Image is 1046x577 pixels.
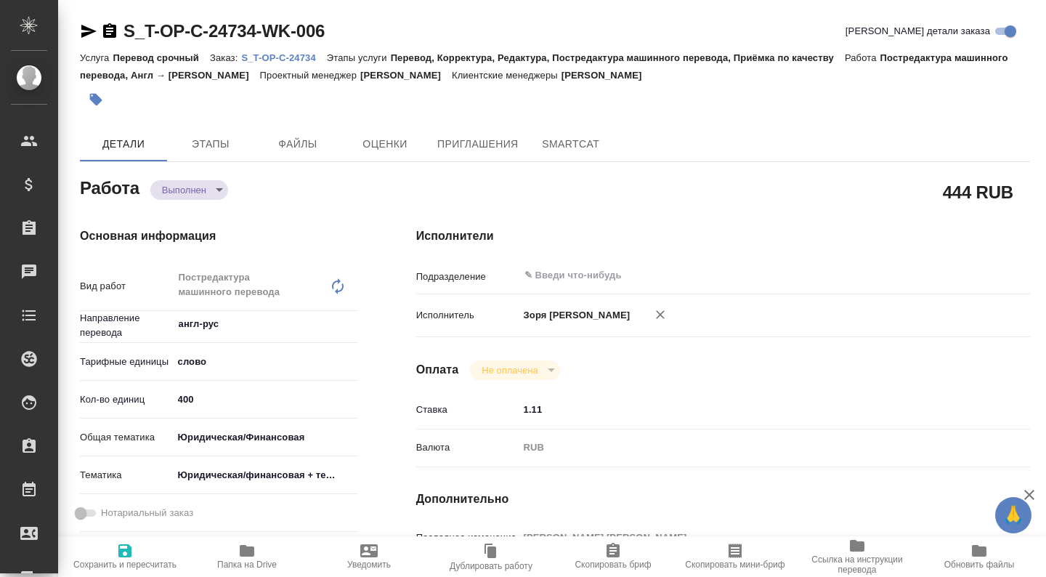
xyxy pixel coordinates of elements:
[217,560,277,570] span: Папка на Drive
[685,560,784,570] span: Скопировать мини-бриф
[971,274,974,277] button: Open
[186,536,308,577] button: Папка на Drive
[101,23,118,40] button: Скопировать ссылку
[80,311,173,340] p: Направление перевода
[561,70,653,81] p: [PERSON_NAME]
[674,536,796,577] button: Скопировать мини-бриф
[150,180,228,200] div: Выполнен
[173,463,358,488] div: Юридическая/финансовая + техника
[805,554,909,575] span: Ссылка на инструкции перевода
[437,135,519,153] span: Приглашения
[391,52,845,63] p: Перевод, Корректура, Редактура, Постредактура машинного перевода, Приёмка по качеству
[308,536,430,577] button: Уведомить
[80,23,97,40] button: Скопировать ссылку для ЯМессенджера
[846,24,990,39] span: [PERSON_NAME] детали заказа
[263,135,333,153] span: Файлы
[416,361,459,379] h4: Оплата
[173,389,358,410] input: ✎ Введи что-нибудь
[80,468,173,483] p: Тематика
[450,561,532,571] span: Дублировать работу
[80,392,173,407] p: Кол-во единиц
[523,267,926,284] input: ✎ Введи что-нибудь
[943,179,1013,204] h2: 444 RUB
[327,52,391,63] p: Этапы услуги
[101,506,193,520] span: Нотариальный заказ
[575,560,651,570] span: Скопировать бриф
[519,527,979,548] input: Пустое поле
[350,135,420,153] span: Оценки
[80,52,113,63] p: Услуга
[944,560,1015,570] span: Обновить файлы
[796,536,918,577] button: Ссылка на инструкции перевода
[995,497,1031,533] button: 🙏
[80,227,358,245] h4: Основная информация
[416,227,1030,245] h4: Исполнители
[416,440,519,455] p: Валюта
[470,360,559,380] div: Выполнен
[519,399,979,420] input: ✎ Введи что-нибудь
[80,279,173,294] p: Вид работ
[80,174,139,200] h2: Работа
[158,184,211,196] button: Выполнен
[113,52,210,63] p: Перевод срочный
[416,491,1030,508] h4: Дополнительно
[89,135,158,153] span: Детали
[536,135,606,153] span: SmartCat
[73,560,177,570] span: Сохранить и пересчитать
[452,70,561,81] p: Клиентские менеджеры
[1001,500,1026,530] span: 🙏
[918,536,1040,577] button: Обновить файлы
[176,135,246,153] span: Этапы
[416,530,519,545] p: Последнее изменение
[360,70,452,81] p: [PERSON_NAME]
[477,364,542,376] button: Не оплачена
[173,350,358,374] div: слово
[80,84,112,116] button: Добавить тэг
[241,52,326,63] p: S_T-OP-C-24734
[210,52,241,63] p: Заказ:
[350,323,353,326] button: Open
[64,536,186,577] button: Сохранить и пересчитать
[260,70,360,81] p: Проектный менеджер
[173,425,358,450] div: Юридическая/Финансовая
[80,355,173,369] p: Тарифные единицы
[241,51,326,63] a: S_T-OP-C-24734
[80,430,173,445] p: Общая тематика
[519,435,979,460] div: RUB
[430,536,552,577] button: Дублировать работу
[416,270,519,284] p: Подразделение
[552,536,674,577] button: Скопировать бриф
[519,308,631,323] p: Зоря [PERSON_NAME]
[644,299,676,331] button: Удалить исполнителя
[416,308,519,323] p: Исполнитель
[416,403,519,417] p: Ставка
[347,560,391,570] span: Уведомить
[845,52,880,63] p: Работа
[123,21,325,41] a: S_T-OP-C-24734-WK-006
